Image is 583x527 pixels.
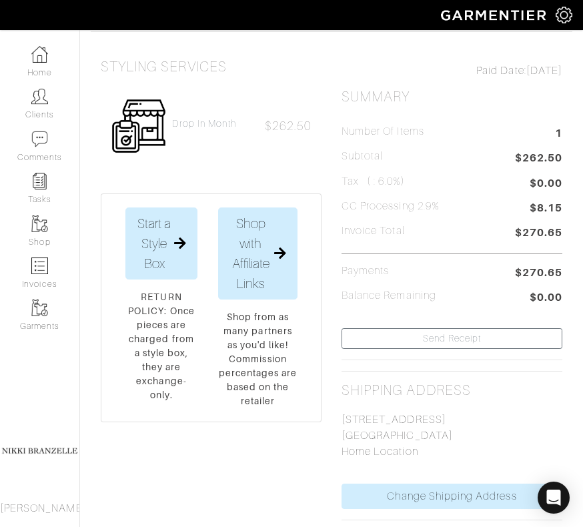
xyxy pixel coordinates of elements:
img: comment-icon-a0a6a9ef722e966f86d9cbdc48e553b5cf19dbc54f86b18d962a5391bc8f6eb6.png [31,131,48,147]
span: $0.00 [530,290,562,308]
a: Change Shipping Address [342,484,562,509]
h2: Shipping Address [342,382,471,399]
p: [STREET_ADDRESS] [GEOGRAPHIC_DATA] Home Location [342,412,562,460]
div: [DATE] [342,63,562,79]
span: $270.65 [515,265,562,281]
span: Start a Style Box [137,213,171,274]
p: RETURN POLICY: Once pieces are charged from a style box, they are exchange-only. [125,290,197,402]
h5: Subtotal [342,150,383,163]
h5: Number of Items [342,125,424,138]
a: Drop In Month [172,118,236,129]
button: Start a Style Box [125,207,197,280]
h3: Styling Services [101,59,227,75]
span: 1 [555,125,562,143]
img: dashboard-icon-dbcd8f5a0b271acd01030246c82b418ddd0df26cd7fceb0bd07c9910d44c42f6.png [31,46,48,63]
img: garmentier-logo-header-white-b43fb05a5012e4ada735d5af1a66efaba907eab6374d6393d1fbf88cb4ef424d.png [434,3,556,27]
h5: Invoice Total [342,225,405,237]
span: $0.00 [530,175,562,191]
h5: Tax ( : 6.0%) [342,175,405,188]
span: $8.15 [530,200,562,218]
img: garments-icon-b7da505a4dc4fd61783c78ac3ca0ef83fa9d6f193b1c9dc38574b1d14d53ca28.png [31,215,48,232]
span: $270.65 [515,225,562,243]
a: Send Receipt [342,328,562,349]
span: Shop with Affiliate Links [229,213,271,294]
img: clients-icon-6bae9207a08558b7cb47a8932f037763ab4055f8c8b6bfacd5dc20c3e0201464.png [31,88,48,105]
img: Womens_Service-b2905c8a555b134d70f80a63ccd9711e5cb40bac1cff00c12a43f244cd2c1cd3.png [111,98,167,154]
img: reminder-icon-8004d30b9f0a5d33ae49ab947aed9ed385cf756f9e5892f1edd6e32f2345188e.png [31,173,48,189]
h5: CC Processing 2.9% [342,200,440,213]
img: gear-icon-white-bd11855cb880d31180b6d7d6211b90ccbf57a29d726f0c71d8c61bd08dd39cc2.png [556,7,572,23]
span: $262.50 [515,150,562,168]
p: Shop from as many partners as you'd like! Commission percentages are based on the retailer [218,310,298,408]
div: Open Intercom Messenger [538,482,570,514]
h5: Balance Remaining [342,290,436,302]
img: orders-icon-0abe47150d42831381b5fb84f609e132dff9fe21cb692f30cb5eec754e2cba89.png [31,257,48,274]
span: Paid Date: [476,65,526,77]
span: $262.50 [265,119,312,133]
img: garments-icon-b7da505a4dc4fd61783c78ac3ca0ef83fa9d6f193b1c9dc38574b1d14d53ca28.png [31,300,48,316]
h5: Payments [342,265,389,278]
button: Shop with Affiliate Links [218,207,298,300]
h2: Summary [342,89,562,105]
